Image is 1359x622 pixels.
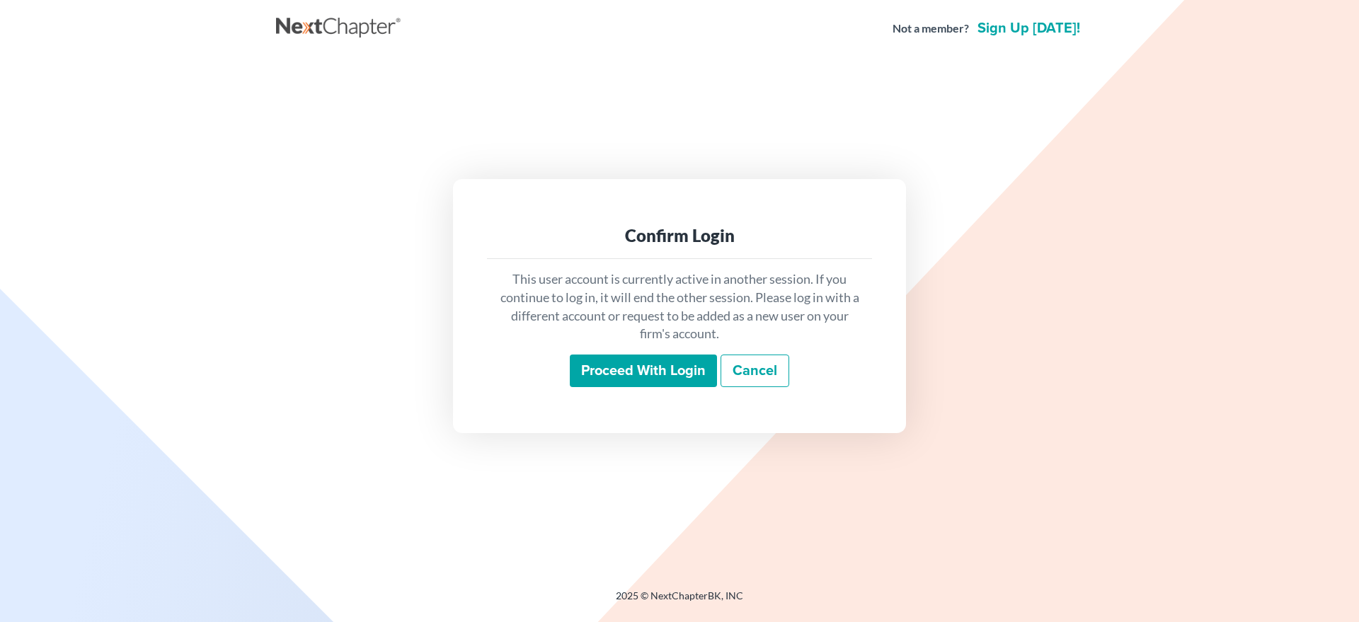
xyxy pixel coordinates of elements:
a: Sign up [DATE]! [975,21,1083,35]
a: Cancel [721,355,789,387]
div: 2025 © NextChapterBK, INC [276,589,1083,614]
input: Proceed with login [570,355,717,387]
p: This user account is currently active in another session. If you continue to log in, it will end ... [498,270,861,343]
strong: Not a member? [893,21,969,37]
div: Confirm Login [498,224,861,247]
